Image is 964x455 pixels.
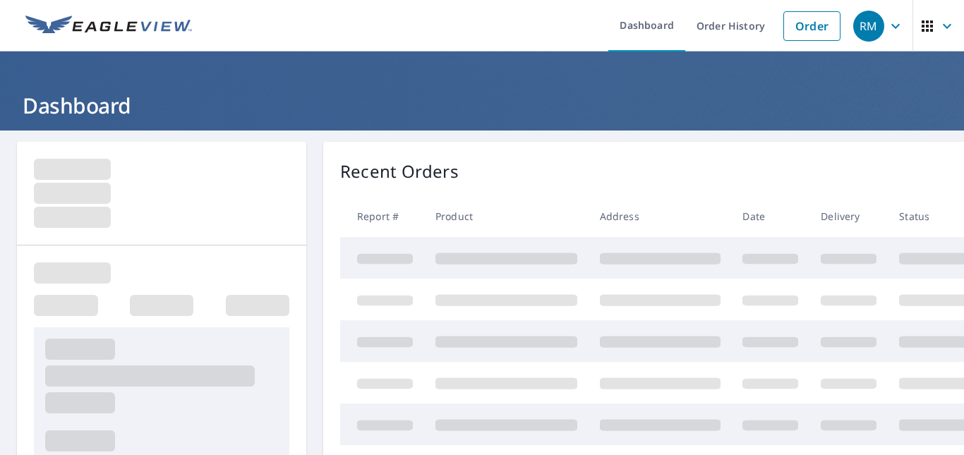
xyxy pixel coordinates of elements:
h1: Dashboard [17,91,947,120]
p: Recent Orders [340,159,459,184]
div: RM [853,11,884,42]
th: Report # [340,195,424,237]
th: Address [589,195,732,237]
a: Order [783,11,841,41]
th: Product [424,195,589,237]
th: Date [731,195,809,237]
th: Delivery [809,195,888,237]
img: EV Logo [25,16,192,37]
